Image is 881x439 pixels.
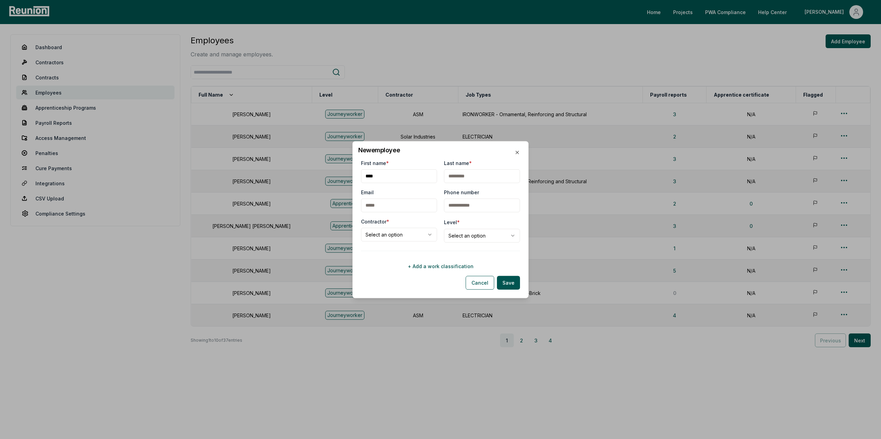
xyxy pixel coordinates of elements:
[361,218,389,225] label: Contractor
[497,276,520,289] button: Save
[358,147,523,153] h2: New employee
[361,259,520,273] button: + Add a work classification
[444,219,460,225] label: Level
[444,188,479,196] label: Phone number
[444,159,472,166] label: Last name
[466,276,494,289] button: Cancel
[361,188,374,196] label: Email
[361,159,389,166] label: First name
